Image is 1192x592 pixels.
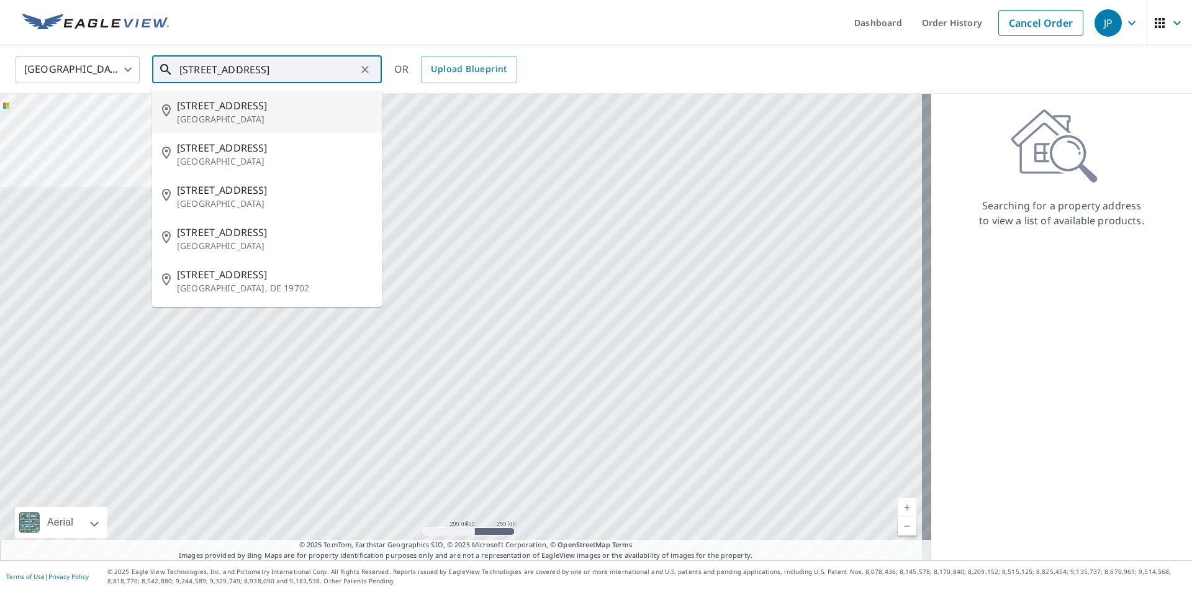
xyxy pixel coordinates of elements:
a: Privacy Policy [48,572,89,581]
a: OpenStreetMap [558,540,610,549]
span: [STREET_ADDRESS] [177,98,372,113]
a: Terms [612,540,633,549]
a: Current Level 5, Zoom In [898,498,916,517]
span: [STREET_ADDRESS] [177,183,372,198]
p: Searching for a property address to view a list of available products. [978,198,1145,228]
a: Cancel Order [998,10,1083,36]
a: Upload Blueprint [421,56,517,83]
input: Search by address or latitude-longitude [179,52,356,87]
button: Clear [356,61,374,78]
span: [STREET_ADDRESS] [177,267,372,282]
p: [GEOGRAPHIC_DATA] [177,113,372,125]
p: [GEOGRAPHIC_DATA] [177,155,372,168]
p: [GEOGRAPHIC_DATA] [177,240,372,252]
a: Terms of Use [6,572,45,581]
img: EV Logo [22,14,169,32]
span: Upload Blueprint [431,61,507,77]
div: OR [394,56,517,83]
span: [STREET_ADDRESS] [177,225,372,240]
div: [GEOGRAPHIC_DATA] [16,52,140,87]
span: © 2025 TomTom, Earthstar Geographics SIO, © 2025 Microsoft Corporation, © [299,540,633,550]
div: Aerial [15,507,107,538]
p: [GEOGRAPHIC_DATA], DE 19702 [177,282,372,294]
p: © 2025 Eagle View Technologies, Inc. and Pictometry International Corp. All Rights Reserved. Repo... [107,567,1186,586]
a: Current Level 5, Zoom Out [898,517,916,535]
p: | [6,573,89,580]
div: JP [1095,9,1122,37]
p: [GEOGRAPHIC_DATA] [177,198,372,210]
div: Aerial [43,507,77,538]
span: [STREET_ADDRESS] [177,140,372,155]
